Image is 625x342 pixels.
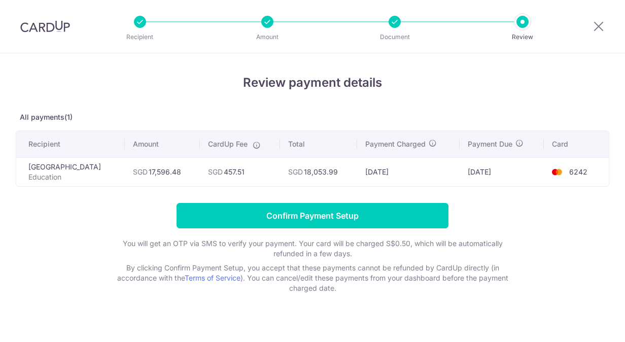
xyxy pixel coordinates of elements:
input: Confirm Payment Setup [177,203,448,228]
span: Payment Due [468,139,512,149]
h4: Review payment details [16,74,609,92]
p: Recipient [102,32,178,42]
td: 457.51 [200,157,281,186]
p: You will get an OTP via SMS to verify your payment. Your card will be charged S$0.50, which will ... [110,238,515,259]
span: CardUp Fee [208,139,248,149]
th: Card [544,131,609,157]
span: SGD [208,167,223,176]
td: [DATE] [357,157,460,186]
th: Recipient [16,131,125,157]
p: Review [485,32,560,42]
p: Document [357,32,432,42]
td: 17,596.48 [125,157,200,186]
span: 6242 [569,167,587,176]
p: By clicking Confirm Payment Setup, you accept that these payments cannot be refunded by CardUp di... [110,263,515,293]
th: Amount [125,131,200,157]
td: 18,053.99 [280,157,357,186]
span: SGD [288,167,303,176]
td: [DATE] [460,157,544,186]
span: Payment Charged [365,139,426,149]
span: SGD [133,167,148,176]
p: Amount [230,32,305,42]
td: [GEOGRAPHIC_DATA] [16,157,125,186]
img: CardUp [20,20,70,32]
p: All payments(1) [16,112,609,122]
th: Total [280,131,357,157]
img: <span class="translation_missing" title="translation missing: en.account_steps.new_confirm_form.b... [547,166,567,178]
a: Terms of Service [185,273,240,282]
p: Education [28,172,117,182]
